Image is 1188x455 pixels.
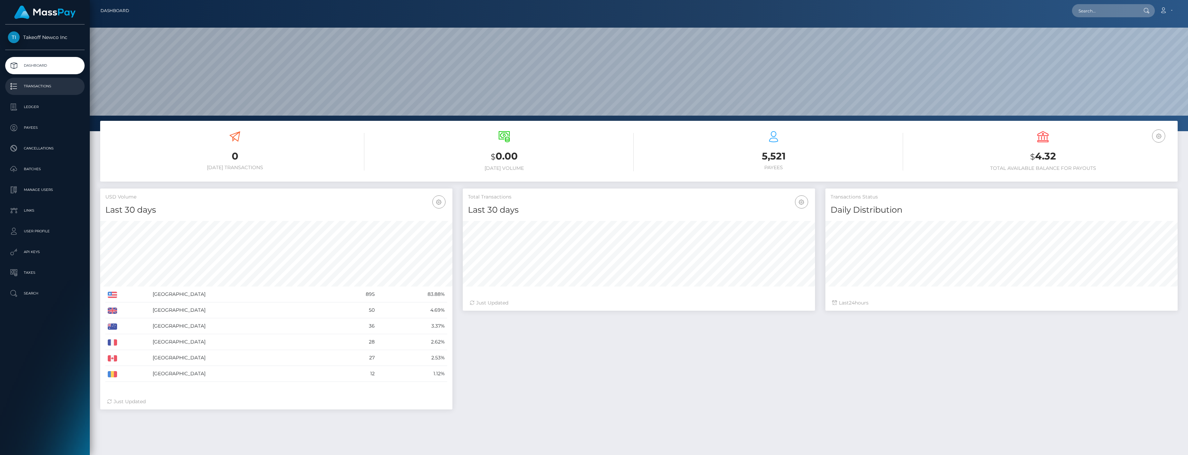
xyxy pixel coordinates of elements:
[377,302,447,318] td: 4.69%
[5,57,85,74] a: Dashboard
[105,149,364,163] h3: 0
[108,323,117,330] img: AU.png
[150,302,333,318] td: [GEOGRAPHIC_DATA]
[150,334,333,350] td: [GEOGRAPHIC_DATA]
[831,194,1172,201] h5: Transactions Status
[849,300,855,306] span: 24
[5,285,85,302] a: Search
[8,288,82,299] p: Search
[377,366,447,382] td: 1.12%
[644,149,903,163] h3: 5,521
[8,60,82,71] p: Dashboard
[108,339,117,346] img: FR.png
[8,164,82,174] p: Batches
[333,302,377,318] td: 50
[333,287,377,302] td: 895
[8,102,82,112] p: Ledger
[150,318,333,334] td: [GEOGRAPHIC_DATA]
[491,152,496,162] small: $
[913,149,1172,164] h3: 4.32
[5,34,85,40] span: Takeoff Newco Inc
[5,161,85,178] a: Batches
[377,287,447,302] td: 83.88%
[470,299,808,307] div: Just Updated
[913,165,1172,171] h6: Total Available Balance for Payouts
[377,350,447,366] td: 2.53%
[8,185,82,195] p: Manage Users
[5,119,85,136] a: Payees
[333,318,377,334] td: 36
[105,204,447,216] h4: Last 30 days
[8,205,82,216] p: Links
[5,243,85,261] a: API Keys
[150,366,333,382] td: [GEOGRAPHIC_DATA]
[468,194,810,201] h5: Total Transactions
[108,292,117,298] img: US.png
[8,247,82,257] p: API Keys
[8,123,82,133] p: Payees
[1030,152,1035,162] small: $
[333,350,377,366] td: 27
[375,149,634,164] h3: 0.00
[5,202,85,219] a: Links
[150,287,333,302] td: [GEOGRAPHIC_DATA]
[5,223,85,240] a: User Profile
[832,299,1171,307] div: Last hours
[108,308,117,314] img: GB.png
[8,81,82,91] p: Transactions
[5,140,85,157] a: Cancellations
[105,165,364,171] h6: [DATE] Transactions
[644,165,903,171] h6: Payees
[8,31,20,43] img: Takeoff Newco Inc
[375,165,634,171] h6: [DATE] Volume
[8,226,82,236] p: User Profile
[5,98,85,116] a: Ledger
[108,371,117,377] img: RO.png
[108,355,117,361] img: CA.png
[831,204,1172,216] h4: Daily Distribution
[333,366,377,382] td: 12
[107,398,445,405] div: Just Updated
[5,181,85,199] a: Manage Users
[105,194,447,201] h5: USD Volume
[5,78,85,95] a: Transactions
[8,143,82,154] p: Cancellations
[5,264,85,281] a: Taxes
[377,334,447,350] td: 2.62%
[100,3,129,18] a: Dashboard
[468,204,810,216] h4: Last 30 days
[8,268,82,278] p: Taxes
[333,334,377,350] td: 28
[377,318,447,334] td: 3.37%
[14,6,76,19] img: MassPay Logo
[1072,4,1137,17] input: Search...
[150,350,333,366] td: [GEOGRAPHIC_DATA]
